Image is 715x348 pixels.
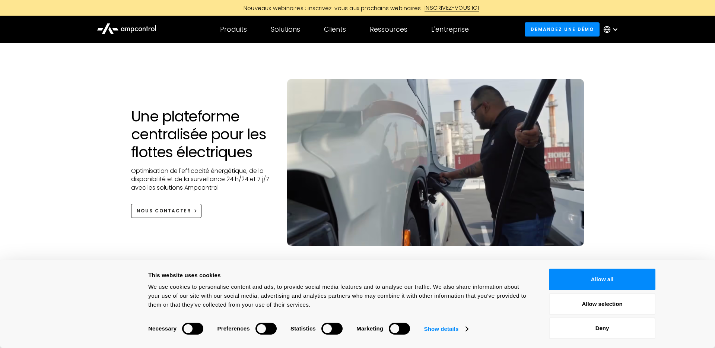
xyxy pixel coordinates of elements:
div: NOUS CONTACTER [137,208,191,214]
div: Produits [220,25,247,34]
div: We use cookies to personalise content and ads, to provide social media features and to analyse ou... [148,282,532,309]
strong: Statistics [290,325,316,332]
h1: Une plateforme centralisée pour les flottes électriques [131,107,272,161]
a: NOUS CONTACTER [131,204,201,218]
strong: Marketing [356,325,383,332]
button: Allow selection [549,293,655,315]
div: Solutions [271,25,300,34]
p: Optimisation de l'efficacité énergétique, de la disponibilité et de la surveillance 24 h/24 et 7 ... [131,167,272,192]
div: Clients [324,25,346,34]
div: Ressources [370,25,407,34]
a: Nouveaux webinaires : inscrivez-vous aux prochains webinairesINSCRIVEZ-VOUS ICI [190,4,525,12]
div: L'entreprise [431,25,469,34]
div: Nouveaux webinaires : inscrivez-vous aux prochains webinaires [236,4,425,12]
a: Demandez une démo [525,22,600,36]
button: Allow all [549,269,655,290]
a: Show details [424,323,468,335]
strong: Necessary [148,325,177,332]
button: Deny [549,317,655,339]
div: INSCRIVEZ-VOUS ICI [425,4,479,12]
strong: Preferences [217,325,250,332]
div: This website uses cookies [148,271,532,280]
